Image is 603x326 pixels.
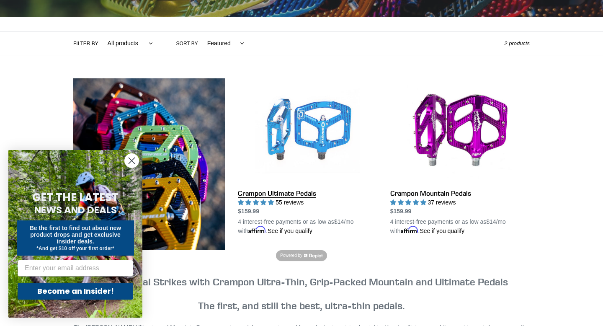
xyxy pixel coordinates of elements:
span: GET THE LATEST [32,190,119,205]
h3: The first, and still the best, ultra-thin pedals. [73,276,530,312]
span: *And get $10 off your first order* [36,246,114,251]
input: Enter your email address [18,260,133,277]
label: Sort by [176,40,198,47]
span: Powered by [280,252,302,259]
button: Become an Insider! [18,283,133,300]
img: Content block image [73,78,225,250]
label: Filter by [73,40,98,47]
a: Powered by [276,250,327,261]
button: Close dialog [124,153,139,168]
span: 2 products [504,40,530,47]
span: NEWS AND DEALS [34,203,117,217]
strong: Crush Pedal Strikes with Crampon Ultra-Thin, Grip-Packed Mountain and Ultimate Pedals [95,275,508,288]
span: Be the first to find out about new product drops and get exclusive insider deals. [30,225,121,245]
